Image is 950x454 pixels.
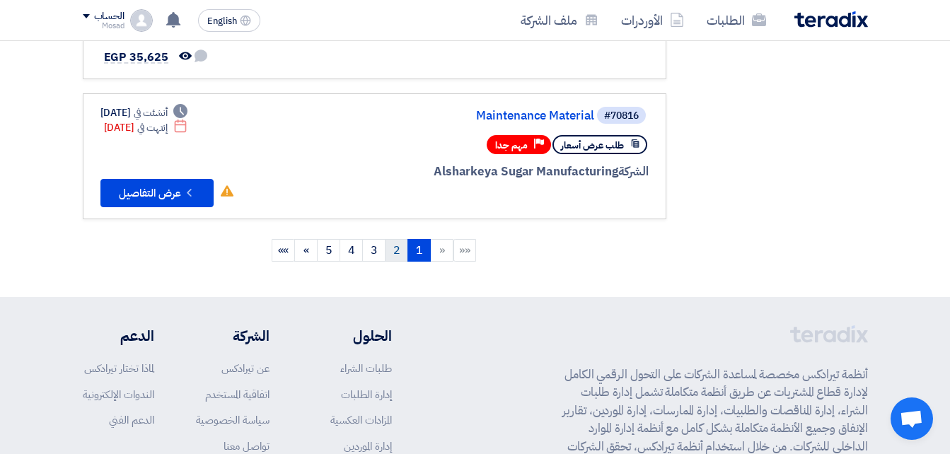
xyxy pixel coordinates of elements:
a: Maintenance Material [311,110,594,122]
span: مهم جدا [495,139,528,152]
a: 4 [340,239,363,262]
a: اتفاقية المستخدم [205,387,270,402]
span: طلب عرض أسعار [561,139,624,152]
a: 3 [362,239,386,262]
a: لماذا تختار تيرادكس [84,361,154,376]
a: 5 [317,239,340,262]
a: إدارة الطلبات [341,387,392,402]
a: الأوردرات [610,4,695,37]
span: أنشئت في [134,105,168,120]
a: الدعم الفني [109,412,154,428]
span: EGP 35,625 [104,49,168,66]
ngb-pagination: Default pagination [83,233,666,269]
button: عرض التفاصيل [100,179,214,207]
a: 2 [385,239,408,262]
a: Last [272,239,295,262]
span: » [303,242,309,259]
a: طلبات الشراء [340,361,392,376]
a: المزادات العكسية [330,412,392,428]
div: [DATE] [100,105,188,120]
a: 1 [407,239,431,262]
div: Mosad [83,22,124,30]
li: الدعم [83,325,154,347]
a: تواصل معنا [224,438,270,454]
a: عن تيرادكس [221,361,270,376]
a: ملف الشركة [509,4,610,37]
div: [DATE] [104,120,188,135]
div: #70816 [604,111,639,121]
button: English [198,9,260,32]
li: الشركة [196,325,270,347]
div: الحساب [94,11,124,23]
a: الندوات الإلكترونية [83,387,154,402]
a: سياسة الخصوصية [196,412,270,428]
img: profile_test.png [130,9,153,32]
span: إنتهت في [137,120,168,135]
li: الحلول [312,325,392,347]
div: Alsharkeya Sugar Manufacturing [308,163,649,181]
a: إدارة الموردين [344,438,392,454]
a: الطلبات [695,4,777,37]
span: الشركة [618,163,649,180]
div: Open chat [891,397,933,440]
span: English [207,16,237,26]
img: Teradix logo [794,11,868,28]
span: »» [278,242,289,259]
a: Next [294,239,318,262]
